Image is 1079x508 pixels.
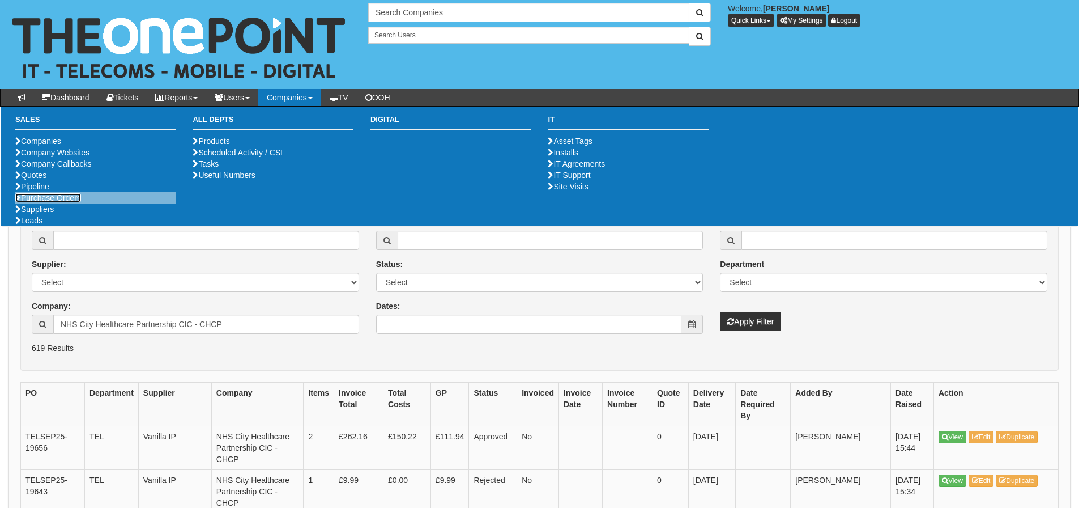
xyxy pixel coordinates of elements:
[258,89,321,106] a: Companies
[334,382,383,426] th: Invoice Total
[720,259,764,270] label: Department
[791,426,891,469] td: [PERSON_NAME]
[558,382,602,426] th: Invoice Date
[193,171,255,180] a: Useful Numbers
[720,312,781,331] button: Apply Filter
[469,426,517,469] td: Approved
[85,382,139,426] th: Department
[736,382,791,426] th: Date Required By
[891,382,934,426] th: Date Raised
[548,171,590,180] a: IT Support
[304,382,334,426] th: Items
[193,148,283,157] a: Scheduled Activity / CSI
[321,89,357,106] a: TV
[548,137,592,146] a: Asset Tags
[15,116,176,130] h3: Sales
[469,382,517,426] th: Status
[934,382,1059,426] th: Action
[517,426,559,469] td: No
[15,205,54,214] a: Suppliers
[828,14,860,27] a: Logout
[652,382,689,426] th: Quote ID
[211,382,304,426] th: Company
[32,259,66,270] label: Supplier:
[85,426,139,469] td: TEL
[34,89,98,106] a: Dashboard
[939,475,966,487] a: View
[21,426,85,469] td: TELSEP25-19656
[719,3,1079,27] div: Welcome,
[939,431,966,443] a: View
[334,426,383,469] td: £262.16
[383,382,431,426] th: Total Costs
[996,475,1038,487] a: Duplicate
[891,426,934,469] td: [DATE] 15:44
[193,159,219,168] a: Tasks
[193,137,229,146] a: Products
[304,426,334,469] td: 2
[728,14,774,27] button: Quick Links
[15,216,42,225] a: Leads
[652,426,689,469] td: 0
[211,426,304,469] td: NHS City Healthcare Partnership CIC - CHCP
[15,171,46,180] a: Quotes
[32,300,70,312] label: Company:
[98,89,147,106] a: Tickets
[32,342,1047,354] p: 619 Results
[383,426,431,469] td: £150.22
[368,3,689,22] input: Search Companies
[791,382,891,426] th: Added By
[548,148,578,157] a: Installs
[376,259,403,270] label: Status:
[517,382,559,426] th: Invoiced
[603,382,652,426] th: Invoice Number
[193,116,353,130] h3: All Depts
[688,426,735,469] td: [DATE]
[376,300,400,312] label: Dates:
[996,431,1038,443] a: Duplicate
[15,193,81,202] a: Purchase Orders
[548,182,588,191] a: Site Visits
[147,89,206,106] a: Reports
[688,382,735,426] th: Delivery Date
[777,14,826,27] a: My Settings
[430,382,469,426] th: GP
[548,159,605,168] a: IT Agreements
[138,426,211,469] td: Vanilla IP
[548,116,708,130] h3: IT
[969,475,994,487] a: Edit
[370,116,531,130] h3: Digital
[15,159,92,168] a: Company Callbacks
[15,148,89,157] a: Company Websites
[357,89,399,106] a: OOH
[763,4,829,13] b: [PERSON_NAME]
[206,89,258,106] a: Users
[138,382,211,426] th: Supplier
[969,431,994,443] a: Edit
[15,182,49,191] a: Pipeline
[15,137,61,146] a: Companies
[368,27,689,44] input: Search Users
[430,426,469,469] td: £111.94
[21,382,85,426] th: PO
